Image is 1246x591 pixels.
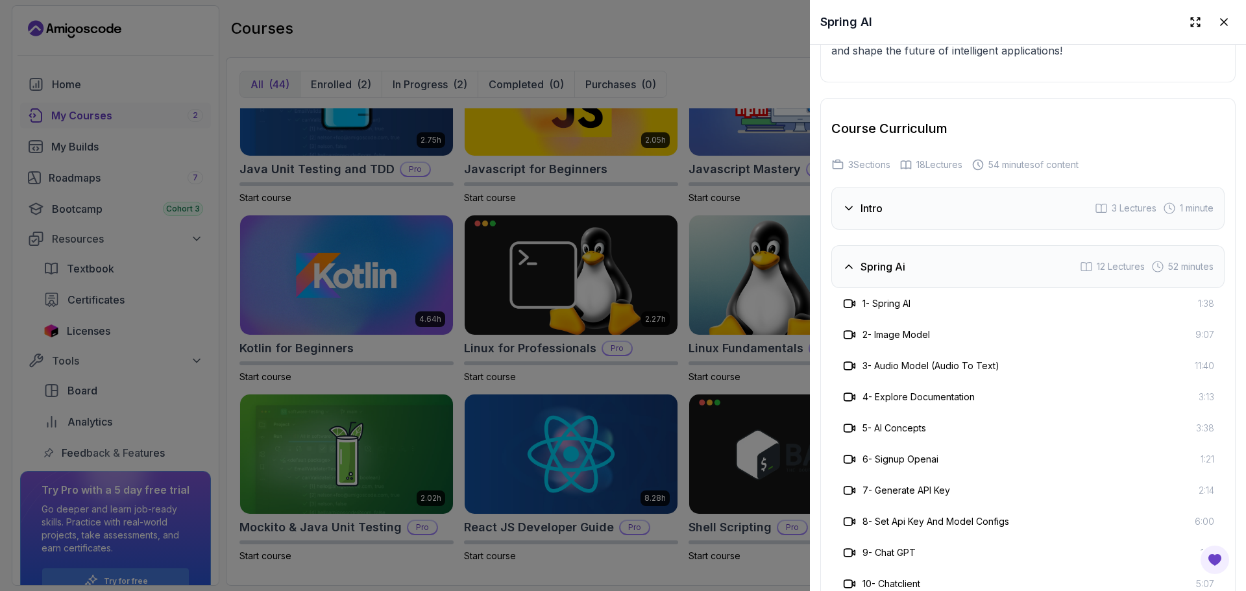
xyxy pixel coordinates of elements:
span: 3 Lectures [1112,202,1156,215]
button: Spring Ai12 Lectures 52 minutes [831,245,1225,288]
h3: 2 - Image Model [862,328,930,341]
button: Expand drawer [1184,10,1207,34]
span: 18 Lectures [916,158,962,171]
span: 3:38 [1196,422,1214,435]
h3: 5 - AI Concepts [862,422,926,435]
span: 1:21 [1201,453,1214,466]
h3: 6 - Signup Openai [862,453,938,466]
button: Open Feedback Button [1199,544,1230,575]
h2: Course Curriculum [831,119,1225,138]
span: 12 Lectures [1097,260,1145,273]
span: 3:13 [1199,391,1214,404]
h3: Spring Ai [861,259,905,274]
h3: 8 - Set Api Key And Model Configs [862,515,1009,528]
span: 5:07 [1196,577,1214,590]
h3: 3 - Audio Model (Audio To Text) [862,359,999,372]
span: 3 Sections [848,158,890,171]
span: 6:00 [1195,515,1214,528]
h3: Intro [861,200,883,216]
h3: 4 - Explore Documentation [862,391,975,404]
span: 2:14 [1199,484,1214,497]
span: 1:38 [1198,297,1214,310]
span: 54 minutes of content [988,158,1079,171]
h2: Spring AI [820,13,872,31]
h3: 7 - Generate API Key [862,484,950,497]
h3: 10 - Chatclient [862,577,920,590]
h3: 9 - Chat GPT [862,546,916,559]
span: 52 minutes [1168,260,1214,273]
span: 11:40 [1195,359,1214,372]
span: 9:07 [1195,328,1214,341]
span: 1 minute [1180,202,1214,215]
button: Intro3 Lectures 1 minute [831,187,1225,230]
h3: 1 - Spring AI [862,297,910,310]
